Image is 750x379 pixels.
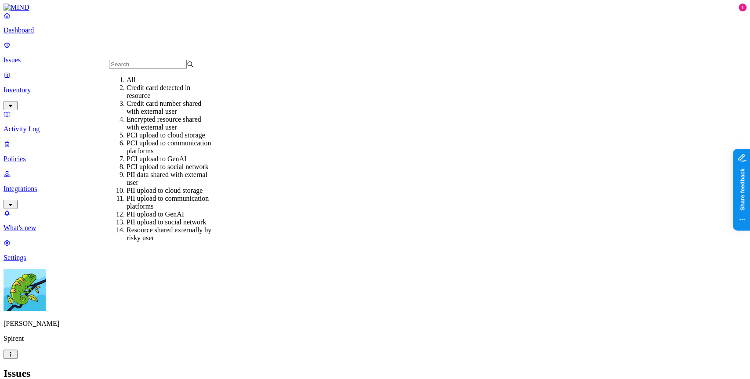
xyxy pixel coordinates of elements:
p: Dashboard [4,26,746,34]
p: [PERSON_NAME] [4,320,746,328]
a: Dashboard [4,11,746,34]
p: Issues [4,56,746,64]
div: PII upload to cloud storage [127,187,211,195]
a: Integrations [4,170,746,208]
div: 1 [739,4,746,11]
div: PCI upload to GenAI [127,155,211,163]
img: MIND [4,4,29,11]
a: Activity Log [4,110,746,133]
div: Resource shared externally by risky user [127,226,211,242]
p: What's new [4,224,746,232]
p: Inventory [4,86,746,94]
div: PII upload to social network [127,218,211,226]
a: MIND [4,4,746,11]
div: PCI upload to cloud storage [127,131,211,139]
p: Policies [4,155,746,163]
a: Settings [4,239,746,262]
input: Search [109,60,187,69]
div: Encrypted resource shared with external user [127,116,211,131]
div: PCI upload to social network [127,163,211,171]
a: Issues [4,41,746,64]
div: PII data shared with external user [127,171,211,187]
p: Spirent [4,335,746,343]
div: Credit card detected in resource [127,84,211,100]
div: PCI upload to communication platforms [127,139,211,155]
p: Integrations [4,185,746,193]
div: Credit card number shared with external user [127,100,211,116]
img: Yuval Meshorer [4,269,46,311]
p: Activity Log [4,125,746,133]
a: Policies [4,140,746,163]
a: What's new [4,209,746,232]
a: Inventory [4,71,746,109]
div: PII upload to communication platforms [127,195,211,210]
p: Settings [4,254,746,262]
div: All [127,76,211,84]
div: PII upload to GenAI [127,210,211,218]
